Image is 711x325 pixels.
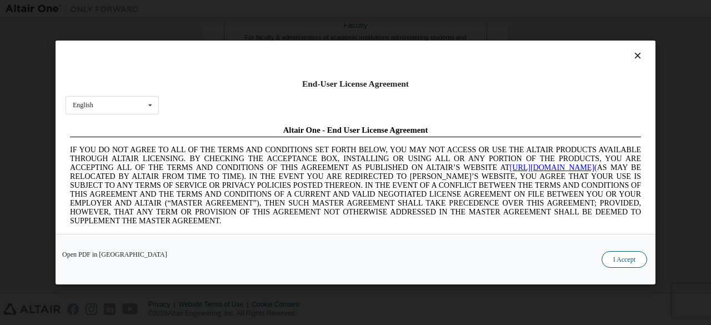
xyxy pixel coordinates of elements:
[62,251,167,258] a: Open PDF in [GEOGRAPHIC_DATA]
[66,78,645,89] div: End-User License Agreement
[73,102,93,108] div: English
[4,113,575,193] span: Lore Ipsumd Sit Ame Cons Adipisc Elitseddo (“Eiusmodte”) in utlabor Etdolo Magnaaliqua Eni. (“Adm...
[444,42,529,51] a: [URL][DOMAIN_NAME]
[218,4,363,13] span: Altair One - End User License Agreement
[4,24,575,104] span: IF YOU DO NOT AGREE TO ALL OF THE TERMS AND CONDITIONS SET FORTH BELOW, YOU MAY NOT ACCESS OR USE...
[602,251,647,268] button: I Accept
